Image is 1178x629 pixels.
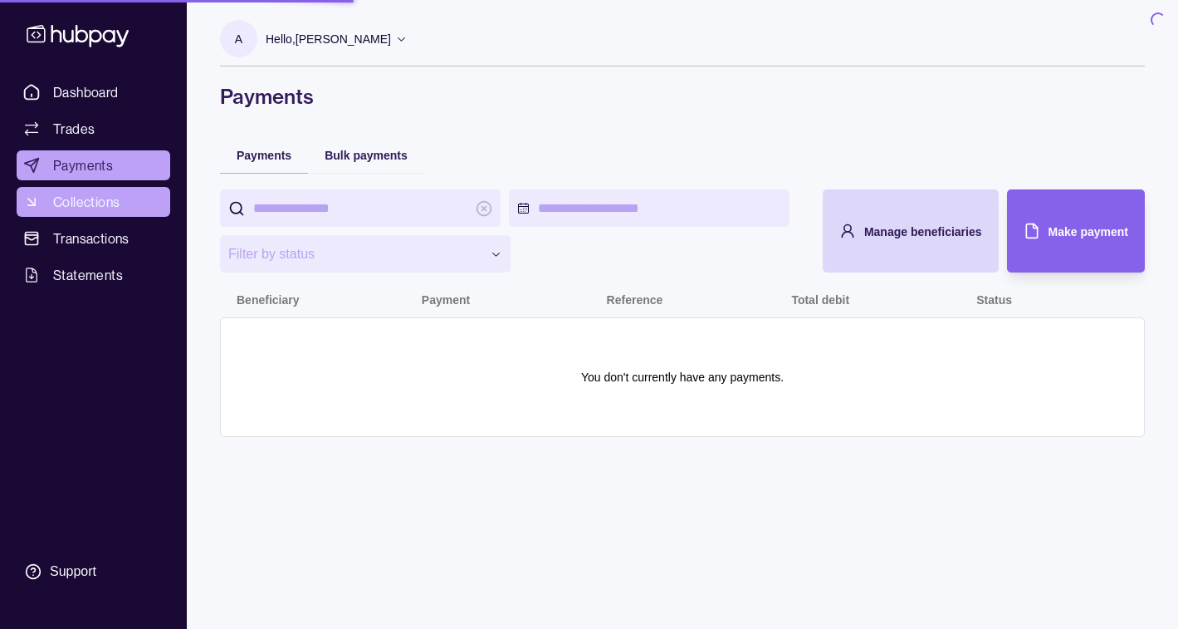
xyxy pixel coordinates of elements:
[422,293,470,307] p: Payment
[607,293,663,307] p: Reference
[325,149,408,162] span: Bulk payments
[823,189,999,273] button: Manage beneficiaries
[53,192,120,212] span: Collections
[53,229,130,248] span: Transactions
[976,293,1012,307] p: Status
[53,82,119,102] span: Dashboard
[235,30,242,48] p: A
[17,224,170,253] a: Transactions
[53,155,113,175] span: Payments
[17,187,170,217] a: Collections
[220,83,1145,110] h1: Payments
[1007,189,1145,273] button: Make payment
[17,260,170,290] a: Statements
[266,30,391,48] p: Hello, [PERSON_NAME]
[17,77,170,107] a: Dashboard
[17,114,170,144] a: Trades
[237,293,299,307] p: Beneficiary
[50,563,96,581] div: Support
[237,149,291,162] span: Payments
[253,189,467,227] input: search
[17,554,170,589] a: Support
[864,225,982,238] span: Manage beneficiaries
[17,150,170,180] a: Payments
[53,119,95,139] span: Trades
[581,368,784,386] p: You don't currently have any payments.
[53,265,123,285] span: Statements
[791,293,849,307] p: Total debit
[1048,225,1128,238] span: Make payment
